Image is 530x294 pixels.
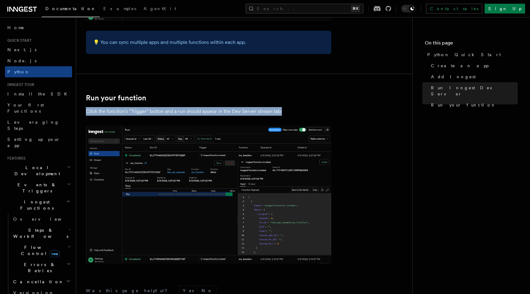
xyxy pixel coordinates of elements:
[431,74,476,80] span: Add Inngest
[13,217,76,222] span: Overview
[7,69,30,74] span: Python
[7,58,36,63] span: Node.js
[5,196,72,214] button: Inngest Functions
[5,182,67,194] span: Events & Triggers
[428,99,518,110] a: Run your function
[11,214,72,225] a: Overview
[11,225,72,242] button: Steps & Workflows
[11,261,67,274] span: Errors & Retries
[401,5,416,12] button: Toggle dark mode
[431,85,518,97] span: Run Inngest Dev Server
[93,38,324,47] p: 💡 You can sync multiple apps and multiple functions within each app.
[431,63,489,69] span: Create an app
[7,137,60,148] span: Setting up your app
[45,6,96,11] span: Documentation
[5,22,72,33] a: Home
[11,276,72,287] button: Cancellation
[7,103,44,114] span: Your first Functions
[86,288,171,294] p: Was this page helpful?
[140,2,180,17] a: AgentKit
[428,71,518,82] a: Add Inngest
[5,88,72,99] a: Install the SDK
[11,227,68,239] span: Steps & Workflows
[246,4,363,14] button: Search...⌘K
[11,244,67,257] span: Flow Control
[5,66,72,77] a: Python
[5,156,25,161] span: Features
[103,6,136,11] span: Examples
[425,39,518,49] h4: On this page
[5,38,32,43] span: Quick start
[5,117,72,134] a: Leveraging Steps
[426,4,482,14] a: Contact sales
[428,60,518,71] a: Create an app
[7,25,25,31] span: Home
[5,164,67,177] span: Local Development
[431,102,496,108] span: Run your function
[427,52,501,58] span: Python Quick Start
[428,82,518,99] a: Run Inngest Dev Server
[485,4,525,14] a: Sign Up
[5,199,66,211] span: Inngest Functions
[5,134,72,151] a: Setting up your app
[50,250,60,257] span: new
[5,82,34,87] span: Inngest tour
[5,162,72,179] button: Local Development
[11,242,72,259] button: Flow Controlnew
[425,49,518,60] a: Python Quick Start
[5,179,72,196] button: Events & Triggers
[42,2,100,17] a: Documentation
[5,99,72,117] a: Your first Functions
[86,126,331,264] img: quick-start-run.png
[86,107,331,116] p: Click the function's "Trigger" button and a run should appear in the Dev Server stream tab:
[351,6,360,12] kbd: ⌘K
[11,259,72,276] button: Errors & Retries
[5,44,72,55] a: Next.js
[86,94,146,102] a: Run your function
[7,47,36,52] span: Next.js
[7,91,71,96] span: Install the SDK
[144,6,176,11] span: AgentKit
[7,120,59,131] span: Leveraging Steps
[100,2,140,17] a: Examples
[5,55,72,66] a: Node.js
[11,279,64,285] span: Cancellation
